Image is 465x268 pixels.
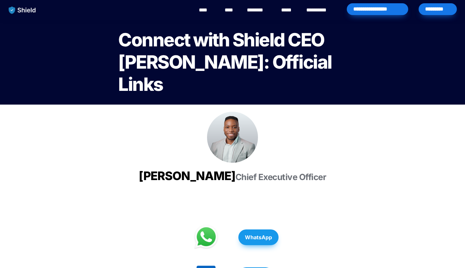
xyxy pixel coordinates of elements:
[139,169,235,183] span: [PERSON_NAME]
[245,234,272,241] strong: WhatsApp
[235,172,327,182] span: Chief Executive Officer
[238,229,279,245] button: WhatsApp
[238,226,279,248] a: WhatsApp
[6,3,39,17] img: website logo
[118,29,335,95] span: Connect with Shield CEO [PERSON_NAME]: Official Links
